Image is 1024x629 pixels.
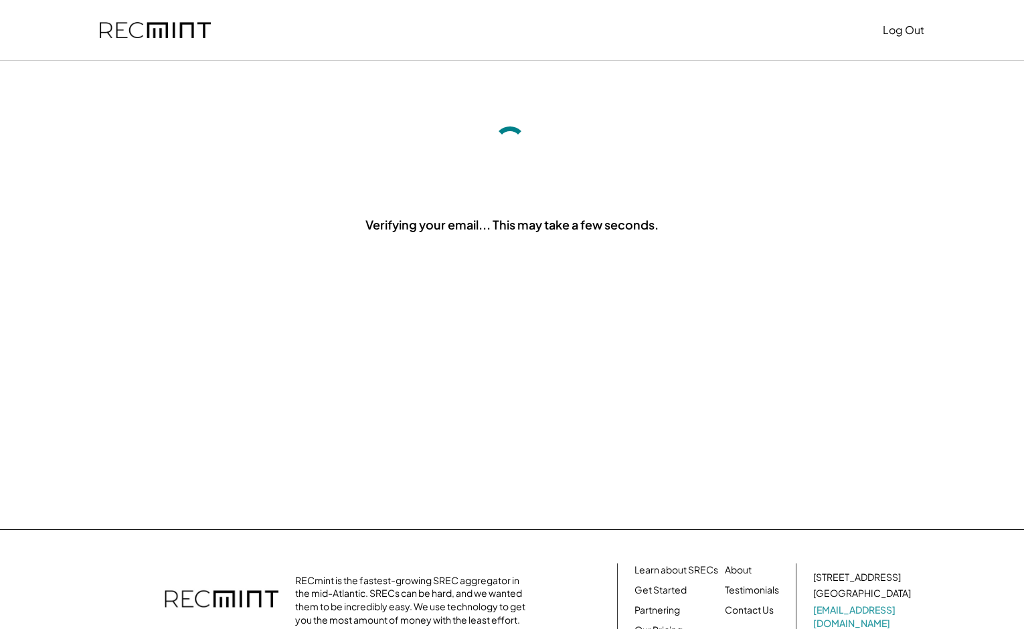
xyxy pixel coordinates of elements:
div: RECmint is the fastest-growing SREC aggregator in the mid-Atlantic. SRECs can be hard, and we wan... [295,574,533,626]
img: recmint-logotype%403x.png [100,22,211,39]
a: Testimonials [725,583,779,597]
a: Partnering [634,604,680,617]
a: Get Started [634,583,687,597]
a: Learn about SRECs [634,563,718,577]
a: About [725,563,752,577]
img: recmint-logotype%403x.png [165,577,278,624]
button: Log Out [883,17,924,43]
a: Contact Us [725,604,774,617]
div: [STREET_ADDRESS] [813,571,901,584]
div: [GEOGRAPHIC_DATA] [813,587,911,600]
div: Verifying your email... This may take a few seconds. [365,216,659,233]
